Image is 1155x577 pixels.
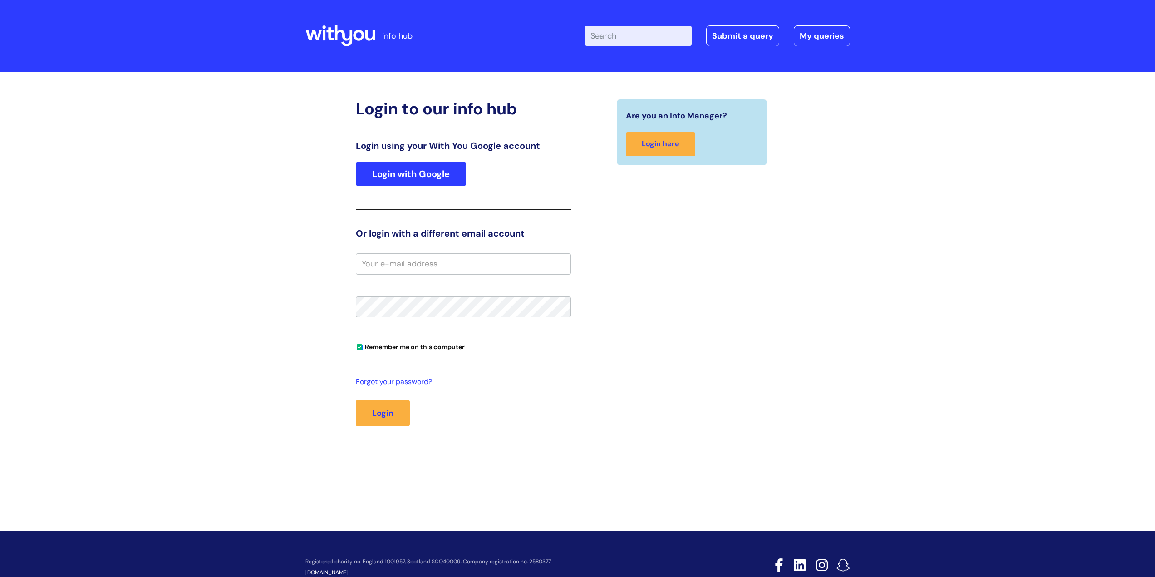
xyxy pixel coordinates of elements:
[626,108,727,123] span: Are you an Info Manager?
[382,29,413,43] p: info hub
[626,132,695,156] a: Login here
[305,569,349,576] a: [DOMAIN_NAME]
[356,253,571,274] input: Your e-mail address
[356,341,465,351] label: Remember me on this computer
[356,140,571,151] h3: Login using your With You Google account
[305,559,710,565] p: Registered charity no. England 1001957, Scotland SCO40009. Company registration no. 2580377
[356,228,571,239] h3: Or login with a different email account
[356,339,571,354] div: You can uncheck this option if you're logging in from a shared device
[585,26,692,46] input: Search
[356,400,410,426] button: Login
[356,99,571,118] h2: Login to our info hub
[794,25,850,46] a: My queries
[356,375,566,389] a: Forgot your password?
[706,25,779,46] a: Submit a query
[357,345,363,350] input: Remember me on this computer
[356,162,466,186] a: Login with Google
